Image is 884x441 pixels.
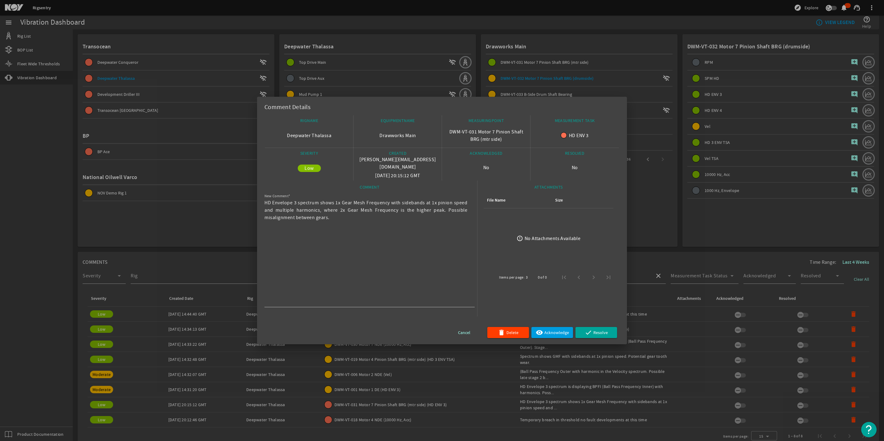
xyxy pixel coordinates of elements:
[444,118,528,126] div: MEASURINGPOINT
[533,118,616,126] div: MEASUREMENT TASK
[267,150,351,158] div: SEVERITY
[533,150,616,158] div: RESOLVED
[585,329,592,336] mat-icon: done
[458,329,470,336] span: Cancel
[544,329,569,336] span: Acknowledge
[575,327,617,338] button: Resolve
[356,126,440,145] div: Drawworks Main
[526,274,528,280] div: 3
[257,97,627,115] div: Comment Details
[356,172,440,179] p: [DATE] 20:15:12 GMT
[487,197,505,204] div: File Name
[525,235,581,242] div: No Attachments Available
[536,329,543,336] mat-icon: visibility
[569,133,589,139] span: HD ENV 3
[498,329,505,336] mat-icon: delete
[555,197,563,204] div: Size
[267,118,351,126] div: RIGNAME
[572,164,578,171] p: No
[487,327,529,338] button: Delete
[506,329,518,336] span: Delete
[444,126,528,145] div: DWM-VT-031 Motor 7 Pinion Shaft BRG (mtr side)
[356,118,440,126] div: EQUIPMENTNAME
[593,329,608,336] span: Resolve
[479,184,618,192] div: ATTACHMENTS
[517,235,523,242] mat-icon: error_outline
[264,194,289,198] mat-label: New Comment
[356,156,440,171] p: [PERSON_NAME][EMAIL_ADDRESS][DOMAIN_NAME]
[499,274,525,280] div: Items per page:
[443,327,485,338] button: Cancel
[538,274,547,280] div: 0 of 0
[264,184,475,192] div: COMMENT
[861,422,877,437] button: Open Resource Center
[356,150,440,158] div: CREATED
[483,164,489,171] p: No
[305,165,313,171] span: Low
[531,327,573,338] button: Acknowledge
[444,150,528,158] div: ACKNOWLEDGED
[267,126,351,145] div: Deepwater Thalassa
